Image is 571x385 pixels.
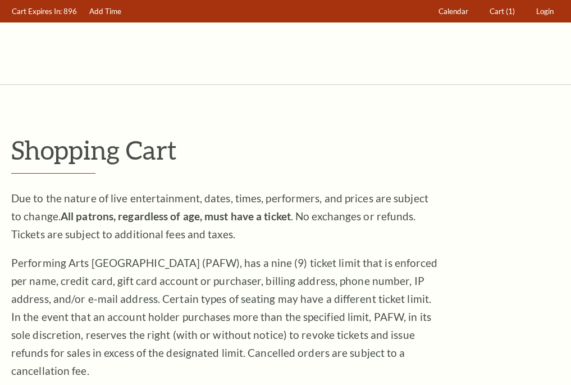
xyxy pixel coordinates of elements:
[61,210,291,223] strong: All patrons, regardless of age, must have a ticket
[11,254,438,380] p: Performing Arts [GEOGRAPHIC_DATA] (PAFW), has a nine (9) ticket limit that is enforced per name, ...
[63,7,77,16] span: 896
[11,192,428,241] span: Due to the nature of live entertainment, dates, times, performers, and prices are subject to chan...
[11,135,560,164] p: Shopping Cart
[490,7,504,16] span: Cart
[438,7,468,16] span: Calendar
[84,1,127,22] a: Add Time
[485,1,520,22] a: Cart (1)
[536,7,554,16] span: Login
[433,1,474,22] a: Calendar
[12,7,62,16] span: Cart Expires In:
[531,1,559,22] a: Login
[506,7,515,16] span: (1)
